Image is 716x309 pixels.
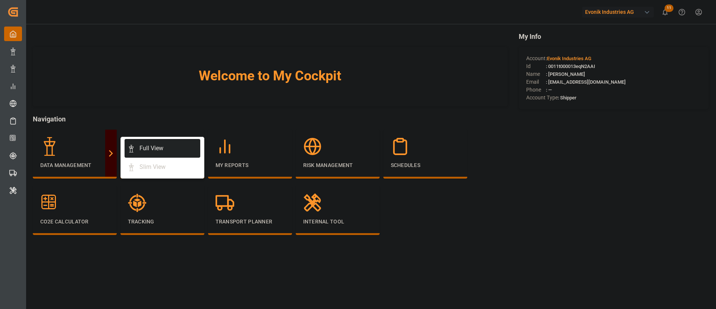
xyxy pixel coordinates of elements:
[526,70,546,78] span: Name
[391,161,460,169] p: Schedules
[125,158,200,176] a: Slim View
[526,55,546,62] span: Account
[547,56,591,61] span: Evonik Industries AG
[40,161,109,169] p: Data Management
[526,86,546,94] span: Phone
[33,114,508,124] span: Navigation
[139,144,163,153] div: Full View
[526,62,546,70] span: Id
[546,64,595,69] span: : 0011t000013eqN2AAI
[216,161,285,169] p: My Reports
[216,218,285,226] p: Transport Planner
[519,31,709,41] span: My Info
[128,218,197,226] p: Tracking
[546,71,585,77] span: : [PERSON_NAME]
[546,79,626,85] span: : [EMAIL_ADDRESS][DOMAIN_NAME]
[125,139,200,158] a: Full View
[40,218,109,226] p: CO2e Calculator
[665,4,673,12] span: 11
[526,78,546,86] span: Email
[139,163,166,172] div: Slim View
[657,4,673,21] button: show 11 new notifications
[546,87,552,93] span: : —
[526,94,558,102] span: Account Type
[303,161,372,169] p: Risk Management
[673,4,690,21] button: Help Center
[48,66,493,86] span: Welcome to My Cockpit
[582,7,654,18] div: Evonik Industries AG
[582,5,657,19] button: Evonik Industries AG
[558,95,577,101] span: : Shipper
[546,56,591,61] span: :
[303,218,372,226] p: Internal Tool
